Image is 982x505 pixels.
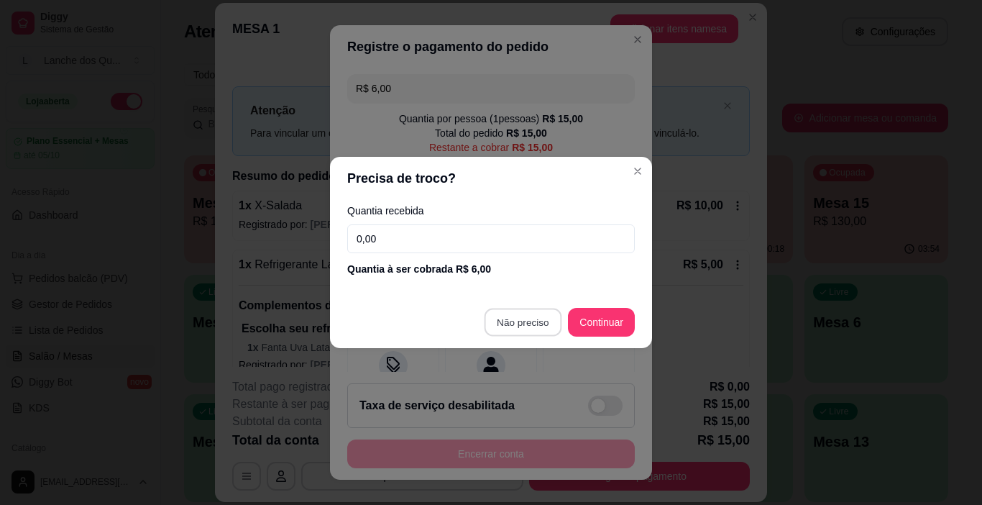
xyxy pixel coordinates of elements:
[347,206,635,216] label: Quantia recebida
[330,157,652,200] header: Precisa de troco?
[568,308,635,337] button: Continuar
[626,160,649,183] button: Close
[484,309,561,337] button: Não preciso
[347,262,635,276] div: Quantia à ser cobrada R$ 6,00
